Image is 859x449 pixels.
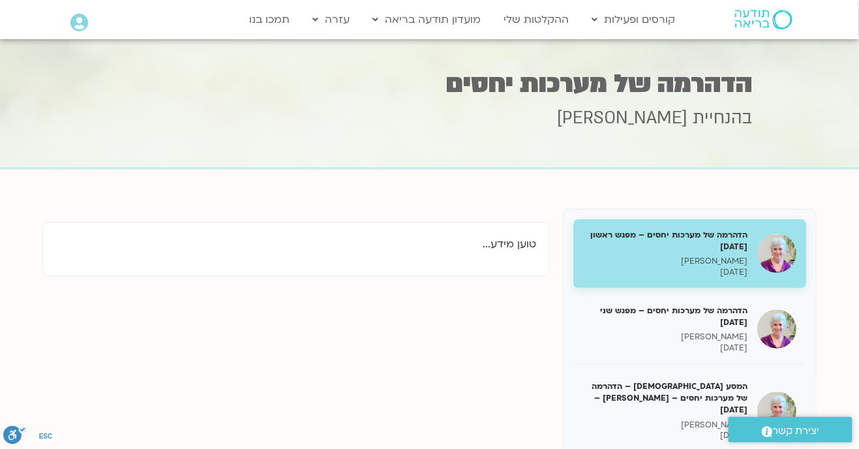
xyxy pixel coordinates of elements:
img: הדהרמה של מערכות יחסים – מפגש ראשון 28/11/24 [757,234,796,273]
a: תמכו בנו [243,7,296,32]
a: קורסים ופעילות [585,7,682,32]
img: תודעה בריאה [735,10,792,29]
a: ההקלטות שלי [497,7,575,32]
a: יצירת קשר [729,417,852,442]
p: [PERSON_NAME] [583,256,747,267]
span: בהנחיית [693,106,753,130]
p: טוען מידע... [56,236,536,253]
img: המסע הבודהיסטי – הדהרמה של מערכות יחסים – סנדיה – 12/12/24 [757,392,796,431]
h1: הדהרמה של מערכות יחסים [107,71,753,97]
img: הדהרמה של מערכות יחסים – מפגש שני 05/12/24 [757,309,796,348]
p: [PERSON_NAME] [583,420,747,431]
span: יצירת קשר [773,422,820,440]
h5: המסע [DEMOGRAPHIC_DATA] – הדהרמה של מערכות יחסים – [PERSON_NAME] – [DATE] [583,380,747,416]
p: [DATE] [583,343,747,354]
p: [PERSON_NAME] [583,332,747,343]
a: מועדון תודעה בריאה [366,7,487,32]
p: [DATE] [583,430,747,441]
p: [DATE] [583,267,747,278]
a: עזרה [306,7,356,32]
h5: הדהרמה של מערכות יחסים – מפגש ראשון [DATE] [583,229,747,253]
h5: הדהרמה של מערכות יחסים – מפגש שני [DATE] [583,305,747,328]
